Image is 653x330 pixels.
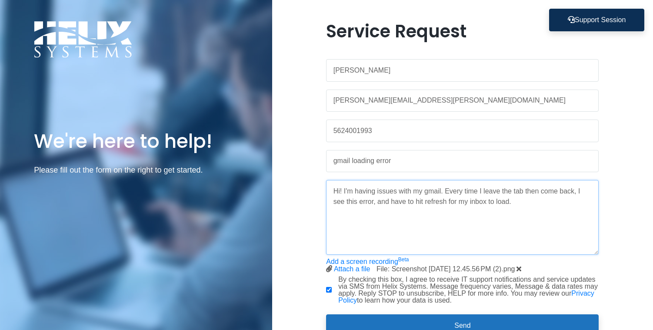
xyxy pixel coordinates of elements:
[34,129,238,153] h1: We're here to help!
[326,59,599,82] input: Name
[34,21,132,58] img: Logo
[326,21,599,42] h1: Service Request
[326,120,599,142] input: Phone Number
[376,265,521,273] span: File: Screenshot [DATE] 12.45.56 PM (2).png
[549,9,644,31] button: Support Session
[398,257,409,263] sup: Beta
[34,164,238,177] p: Please fill out the form on the right to get started.
[338,276,599,304] label: By checking this box, I agree to receive IT support notifications and service updates via SMS fro...
[338,290,594,304] a: Privacy Policy
[326,90,599,112] input: Work Email
[334,265,370,273] a: Attach a file
[326,150,599,173] input: Subject
[326,258,409,265] a: Add a screen recordingBeta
